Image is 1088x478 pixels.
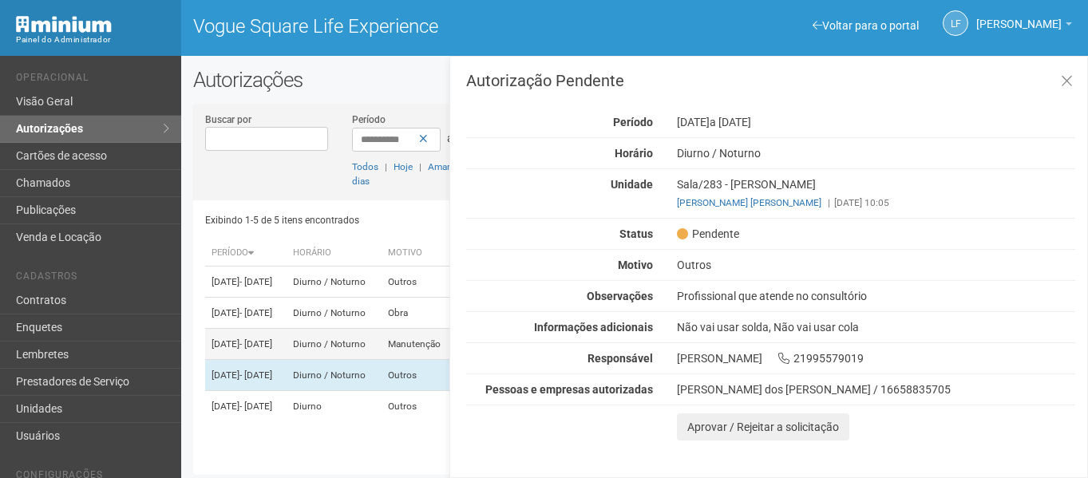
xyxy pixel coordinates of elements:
span: - [DATE] [239,401,272,412]
div: Diurno / Noturno [665,146,1087,160]
h3: Autorização Pendente [466,73,1075,89]
div: [DATE] 10:05 [677,196,1075,210]
a: Voltar para o portal [813,19,919,32]
div: [PERSON_NAME] 21995579019 [665,351,1087,365]
a: [PERSON_NAME] [PERSON_NAME] [677,197,821,208]
span: | [828,197,830,208]
label: Buscar por [205,113,251,127]
span: - [DATE] [239,338,272,350]
td: Diurno / Noturno [287,329,382,360]
strong: Pessoas e empresas autorizadas [485,383,653,396]
a: [PERSON_NAME] [976,20,1072,33]
strong: Horário [615,147,653,160]
td: Obra [382,298,454,329]
span: a [DATE] [710,116,751,128]
strong: Observações [587,290,653,302]
strong: Responsável [588,352,653,365]
td: Diurno / Noturno [287,267,382,298]
strong: Unidade [611,178,653,191]
button: Aprovar / Rejeitar a solicitação [677,413,849,440]
span: Pendente [677,227,739,241]
td: [DATE] [205,360,287,391]
strong: Motivo [618,259,653,271]
h1: Vogue Square Life Experience [193,16,623,37]
td: Diurno / Noturno [287,360,382,391]
strong: Status [619,227,653,240]
a: LF [943,10,968,36]
div: Outros [665,258,1087,272]
td: Diurno [287,391,382,422]
strong: Período [613,116,653,128]
th: Motivo [382,240,454,267]
td: Diurno / Noturno [287,298,382,329]
div: Painel do Administrador [16,33,169,47]
div: [PERSON_NAME] dos [PERSON_NAME] / 16658835705 [677,382,1075,397]
th: Horário [287,240,382,267]
li: Operacional [16,72,169,89]
td: Outros [382,267,454,298]
span: Letícia Florim [976,2,1062,30]
a: Todos [352,161,378,172]
img: Minium [16,16,112,33]
div: [DATE] [665,115,1087,129]
a: Hoje [394,161,413,172]
td: Outros [382,360,454,391]
label: Período [352,113,386,127]
li: Cadastros [16,271,169,287]
div: Não vai usar solda, Não vai usar cola [665,320,1087,334]
strong: Informações adicionais [534,321,653,334]
div: Sala/283 - [PERSON_NAME] [665,177,1087,210]
td: Outros [382,391,454,422]
div: Exibindo 1-5 de 5 itens encontrados [205,208,631,232]
span: - [DATE] [239,307,272,318]
th: Período [205,240,287,267]
span: a [447,132,453,144]
span: - [DATE] [239,276,272,287]
a: Amanhã [428,161,463,172]
span: | [419,161,421,172]
td: [DATE] [205,267,287,298]
td: [DATE] [205,391,287,422]
h2: Autorizações [193,68,1076,92]
td: Manutenção [382,329,454,360]
div: Profissional que atende no consultório [665,289,1087,303]
td: [DATE] [205,298,287,329]
span: - [DATE] [239,369,272,381]
span: | [385,161,387,172]
td: [DATE] [205,329,287,360]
